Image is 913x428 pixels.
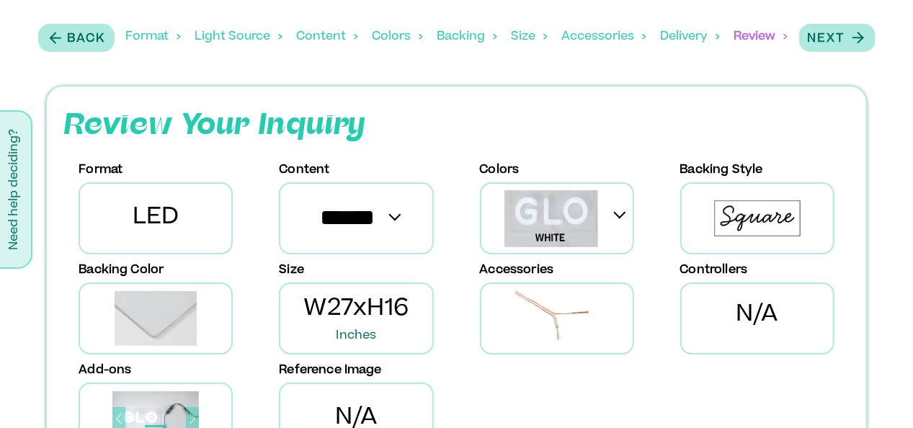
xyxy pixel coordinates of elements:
[126,14,181,59] div: Format
[808,30,845,48] p: Next
[79,262,164,279] p: Backing Color
[38,24,115,52] button: Back
[734,14,788,59] div: Review
[562,14,646,59] div: Accessories
[79,161,123,179] p: Format
[79,362,131,379] p: Add-ons
[373,14,423,59] div: Colors
[68,30,106,48] p: Back
[703,191,812,246] img: Backing Img
[680,161,763,179] p: Backing Style
[799,24,876,52] button: Next
[279,262,304,279] p: Size
[504,190,598,247] img: Img Image https://glo-studio-resources.s3.amazonaws.com/4135ec46-bb3a-4577-8bdb-2106ab0575ea-LED%...
[279,362,381,379] p: Reference Image
[297,14,358,59] div: Content
[512,14,548,59] div: Size
[480,262,554,279] p: Accessories
[480,161,520,179] p: Colors
[661,14,720,59] div: Delivery
[64,104,368,147] p: Review Your Inquiry
[841,359,913,428] iframe: Chat Widget
[279,161,329,179] p: Content
[195,14,282,59] div: Light Source
[303,293,409,344] span: W27xH16
[680,262,748,279] p: Controllers
[303,327,409,344] span: Inches
[437,14,497,59] div: Backing
[736,298,778,339] p: N/A
[133,201,179,236] p: LED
